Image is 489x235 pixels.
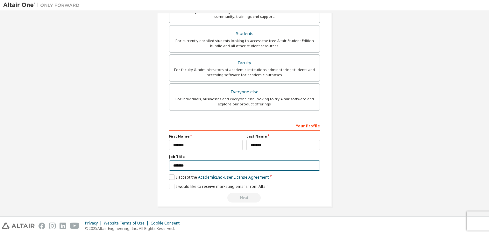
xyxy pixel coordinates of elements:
[85,221,104,226] div: Privacy
[169,184,268,189] label: I would like to receive marketing emails from Altair
[173,96,316,107] div: For individuals, businesses and everyone else looking to try Altair software and explore our prod...
[60,223,66,229] img: linkedin.svg
[39,223,45,229] img: facebook.svg
[169,193,320,203] div: Read and acccept EULA to continue
[246,134,320,139] label: Last Name
[173,88,316,96] div: Everyone else
[85,226,183,231] p: © 2025 Altair Engineering, Inc. All Rights Reserved.
[169,174,269,180] label: I accept the
[2,223,35,229] img: altair_logo.svg
[151,221,183,226] div: Cookie Consent
[173,29,316,38] div: Students
[169,154,320,159] label: Job Title
[169,120,320,131] div: Your Profile
[49,223,56,229] img: instagram.svg
[173,9,316,19] div: For existing customers looking to access software downloads, HPC resources, community, trainings ...
[3,2,83,8] img: Altair One
[104,221,151,226] div: Website Terms of Use
[70,223,79,229] img: youtube.svg
[173,59,316,68] div: Faculty
[169,134,243,139] label: First Name
[173,67,316,77] div: For faculty & administrators of academic institutions administering students and accessing softwa...
[198,174,269,180] a: Academic End-User License Agreement
[173,38,316,48] div: For currently enrolled students looking to access the free Altair Student Edition bundle and all ...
